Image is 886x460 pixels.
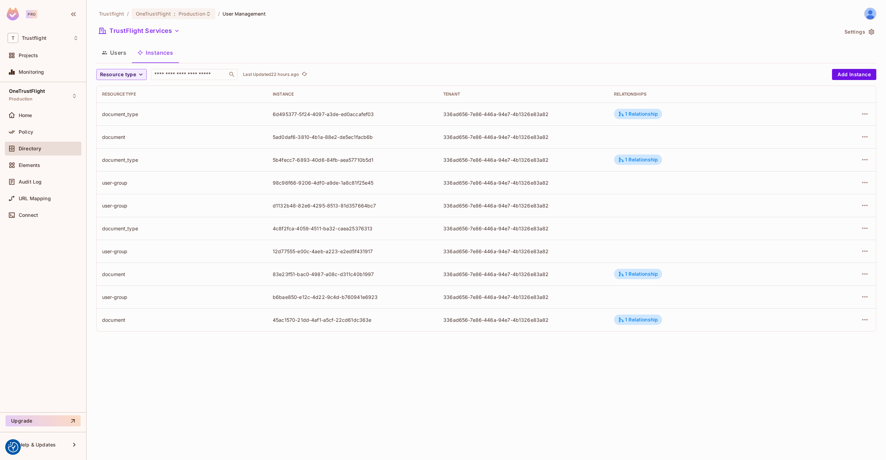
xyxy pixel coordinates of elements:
span: Production [179,10,206,17]
div: 98c96f66-9206-4df0-a9de-1a8c81f25e45 [273,179,432,186]
span: T [8,33,18,43]
button: Upgrade [6,415,81,426]
span: Audit Log [19,179,42,185]
div: 336ad656-7e86-446a-94e7-4b1326e83a82 [443,294,603,300]
div: document_type [102,157,262,163]
div: user-group [102,248,262,255]
button: Users [96,44,132,61]
span: Production [9,96,33,102]
button: Add Instance [832,69,876,80]
div: 336ad656-7e86-446a-94e7-4b1326e83a82 [443,317,603,323]
div: 336ad656-7e86-446a-94e7-4b1326e83a82 [443,202,603,209]
div: document [102,134,262,140]
div: 6d495377-5f24-4097-a3de-ed0accafef03 [273,111,432,117]
span: Workspace: Trustflight [22,35,46,41]
div: 336ad656-7e86-446a-94e7-4b1326e83a82 [443,179,603,186]
span: Connect [19,212,38,218]
div: 336ad656-7e86-446a-94e7-4b1326e83a82 [443,134,603,140]
span: URL Mapping [19,196,51,201]
div: Pro [26,10,37,18]
div: document_type [102,225,262,232]
div: Relationships [614,91,797,97]
div: 1 Relationship [618,157,658,163]
span: Resource type [100,70,136,79]
div: Instance [273,91,432,97]
button: Consent Preferences [8,442,18,452]
span: Elements [19,162,40,168]
li: / [218,10,220,17]
span: OneTrustFlight [9,88,45,94]
img: SReyMgAAAABJRU5ErkJggg== [7,8,19,20]
span: Help & Updates [19,442,56,448]
div: 336ad656-7e86-446a-94e7-4b1326e83a82 [443,248,603,255]
button: Instances [132,44,179,61]
span: Click to refresh data [299,70,309,79]
span: Projects [19,53,38,58]
div: user-group [102,202,262,209]
div: user-group [102,179,262,186]
li: / [127,10,129,17]
div: 4c8f2fca-4059-4511-ba32-caea25376313 [273,225,432,232]
div: document [102,317,262,323]
div: user-group [102,294,262,300]
span: Directory [19,146,41,151]
div: document_type [102,111,262,117]
div: 336ad656-7e86-446a-94e7-4b1326e83a82 [443,225,603,232]
div: Tenant [443,91,603,97]
img: James Duncan [865,8,876,19]
span: OneTrustFlight [136,10,171,17]
span: Home [19,113,32,118]
div: document [102,271,262,277]
button: TrustFlight Services [96,25,182,36]
div: Resource type [102,91,262,97]
img: Revisit consent button [8,442,18,452]
div: 336ad656-7e86-446a-94e7-4b1326e83a82 [443,111,603,117]
div: 1 Relationship [618,271,658,277]
div: d1132b48-82e6-4295-8513-81d357664bc7 [273,202,432,209]
div: b6bae850-e12c-4d22-9c4d-b760941e6923 [273,294,432,300]
div: 1 Relationship [618,317,658,323]
div: 336ad656-7e86-446a-94e7-4b1326e83a82 [443,271,603,277]
button: Resource type [96,69,147,80]
span: : [173,11,176,17]
div: 45ac1570-21dd-4af1-a5cf-22cd61dc363e [273,317,432,323]
span: Monitoring [19,69,44,75]
p: Last Updated 22 hours ago [243,72,299,77]
div: 5ad0daf6-3810-4b1a-88e2-de5ec1facb6b [273,134,432,140]
div: 5b4fecc7-6893-40d6-84fb-aea57710b5d1 [273,157,432,163]
span: the active workspace [99,10,124,17]
span: refresh [301,71,307,78]
span: Policy [19,129,33,135]
div: 1 Relationship [618,111,658,117]
span: User Management [223,10,266,17]
button: Settings [842,26,876,37]
div: 336ad656-7e86-446a-94e7-4b1326e83a82 [443,157,603,163]
div: 83e23f51-bac0-4987-a08c-d311c40b1997 [273,271,432,277]
div: 12d77555-e00c-4aeb-a223-e2ed5f431917 [273,248,432,255]
button: refresh [300,70,309,79]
